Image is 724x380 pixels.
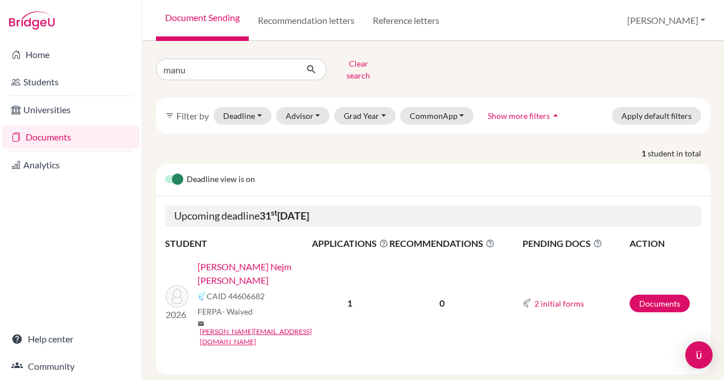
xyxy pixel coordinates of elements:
[630,295,690,312] a: Documents
[198,292,207,301] img: Common App logo
[2,328,139,350] a: Help center
[685,341,713,369] div: Open Intercom Messenger
[389,296,495,310] p: 0
[2,154,139,176] a: Analytics
[165,111,174,120] i: filter_list
[165,205,701,227] h5: Upcoming deadline
[612,107,701,125] button: Apply default filters
[2,355,139,378] a: Community
[488,111,550,121] span: Show more filters
[2,126,139,148] a: Documents
[166,308,188,321] p: 2026
[550,110,561,121] i: arrow_drop_up
[312,237,388,250] span: APPLICATIONS
[629,236,701,251] th: ACTION
[165,236,311,251] th: STUDENT
[198,260,319,287] a: [PERSON_NAME] Nejm [PERSON_NAME]
[156,59,297,80] input: Find student by name...
[200,327,319,347] a: [PERSON_NAME][EMAIL_ADDRESS][DOMAIN_NAME]
[166,285,188,308] img: El-Bacha, Manuela Nejm Carvalho
[534,297,585,310] button: 2 initial forms
[478,107,571,125] button: Show more filtersarrow_drop_up
[176,110,209,121] span: Filter by
[622,10,710,31] button: [PERSON_NAME]
[198,305,253,317] span: FERPA
[648,147,710,159] span: student in total
[523,237,628,250] span: PENDING DOCS
[276,107,330,125] button: Advisor
[213,107,271,125] button: Deadline
[523,299,532,308] img: Common App logo
[2,71,139,93] a: Students
[222,307,253,316] span: - Waived
[641,147,648,159] strong: 1
[260,209,309,222] b: 31 [DATE]
[187,173,255,187] span: Deadline view is on
[389,237,495,250] span: RECOMMENDATIONS
[271,208,277,217] sup: st
[334,107,396,125] button: Grad Year
[347,298,352,308] b: 1
[9,11,55,30] img: Bridge-U
[400,107,474,125] button: CommonApp
[198,320,204,327] span: mail
[207,290,265,302] span: CAID 44606682
[327,55,390,84] button: Clear search
[2,98,139,121] a: Universities
[2,43,139,66] a: Home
